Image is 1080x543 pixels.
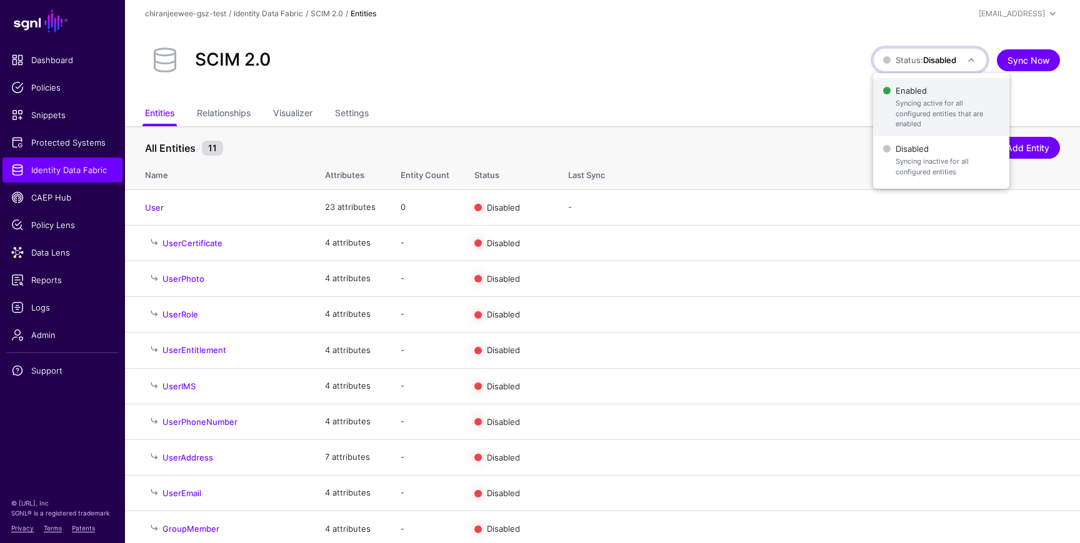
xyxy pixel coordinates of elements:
[487,202,520,212] span: Disabled
[162,345,226,355] a: UserEntitlement
[883,82,999,132] span: Enabled
[11,301,114,314] span: Logs
[388,439,462,475] td: -
[234,9,303,18] a: Identity Data Fabric
[162,417,237,427] a: UserPhoneNumber
[388,297,462,332] td: -
[2,322,122,347] a: Admin
[11,246,114,259] span: Data Lens
[162,381,196,391] a: UserIMS
[312,404,388,439] td: 4 attributes
[195,49,271,71] h2: SCIM 2.0
[145,102,174,126] a: Entities
[2,267,122,292] a: Reports
[487,488,520,498] span: Disabled
[388,225,462,261] td: -
[312,157,388,189] th: Attributes
[2,47,122,72] a: Dashboard
[162,452,213,462] a: UserAddress
[162,488,201,498] a: UserEmail
[202,141,223,156] small: 11
[312,225,388,261] td: 4 attributes
[142,141,199,156] span: All Entities
[312,368,388,404] td: 4 attributes
[388,261,462,296] td: -
[883,55,956,65] span: Status:
[388,404,462,439] td: -
[11,364,114,377] span: Support
[462,157,556,189] th: Status
[487,416,520,426] span: Disabled
[487,452,520,462] span: Disabled
[11,109,114,121] span: Snippets
[896,98,999,129] span: Syncing active for all configured entities that are enabled
[2,240,122,265] a: Data Lens
[11,524,34,532] a: Privacy
[145,9,226,18] a: chiranjeewee-gsz-test
[487,381,520,391] span: Disabled
[568,202,572,212] app-datasources-item-entities-syncstatus: -
[7,7,117,35] a: SGNL
[883,140,999,181] span: Disabled
[487,237,520,247] span: Disabled
[388,476,462,511] td: -
[311,9,343,18] a: SCIM 2.0
[873,78,1009,136] button: EnabledSyncing active for all configured entities that are enabled
[145,202,164,212] a: User
[2,130,122,155] a: Protected Systems
[997,49,1060,71] button: Sync Now
[312,476,388,511] td: 4 attributes
[335,102,369,126] a: Settings
[11,191,114,204] span: CAEP Hub
[11,54,114,66] span: Dashboard
[162,274,204,284] a: UserPhoto
[226,8,234,19] div: /
[2,185,122,210] a: CAEP Hub
[312,189,388,225] td: 23 attributes
[162,524,219,534] a: GroupMember
[2,295,122,320] a: Logs
[556,157,1080,189] th: Last Sync
[996,137,1060,159] a: Add Entity
[896,156,999,177] span: Syncing inactive for all configured entities
[303,8,311,19] div: /
[923,55,956,65] strong: Disabled
[312,297,388,332] td: 4 attributes
[197,102,251,126] a: Relationships
[125,157,312,189] th: Name
[11,136,114,149] span: Protected Systems
[2,75,122,100] a: Policies
[11,329,114,341] span: Admin
[11,81,114,94] span: Policies
[351,9,376,18] strong: Entities
[11,219,114,231] span: Policy Lens
[388,157,462,189] th: Entity Count
[162,238,222,248] a: UserCertificate
[11,274,114,286] span: Reports
[388,332,462,368] td: -
[979,8,1045,19] div: [EMAIL_ADDRESS]
[343,8,351,19] div: /
[162,309,198,319] a: UserRole
[273,102,312,126] a: Visualizer
[873,136,1009,184] button: DisabledSyncing inactive for all configured entities
[312,261,388,296] td: 4 attributes
[312,439,388,475] td: 7 attributes
[11,498,114,508] p: © [URL], Inc
[2,157,122,182] a: Identity Data Fabric
[11,508,114,518] p: SGNL® is a registered trademark
[2,102,122,127] a: Snippets
[72,524,95,532] a: Patents
[487,345,520,355] span: Disabled
[44,524,62,532] a: Terms
[487,274,520,284] span: Disabled
[388,368,462,404] td: -
[11,164,114,176] span: Identity Data Fabric
[487,309,520,319] span: Disabled
[312,332,388,368] td: 4 attributes
[2,212,122,237] a: Policy Lens
[487,524,520,534] span: Disabled
[388,189,462,225] td: 0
